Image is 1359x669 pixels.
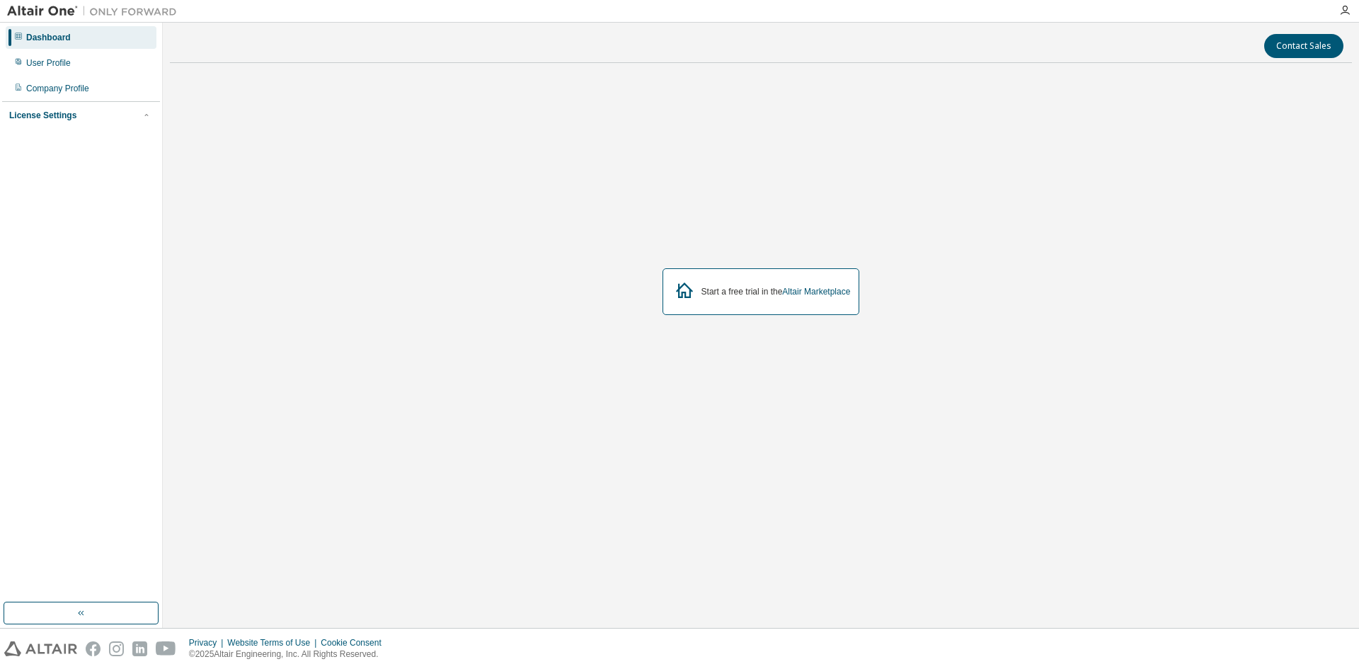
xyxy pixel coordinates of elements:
img: altair_logo.svg [4,641,77,656]
div: Privacy [189,637,227,648]
div: Website Terms of Use [227,637,321,648]
div: License Settings [9,110,76,121]
div: Dashboard [26,32,71,43]
img: Altair One [7,4,184,18]
a: Altair Marketplace [782,287,850,297]
div: Start a free trial in the [701,286,851,297]
img: youtube.svg [156,641,176,656]
div: Cookie Consent [321,637,389,648]
img: linkedin.svg [132,641,147,656]
p: © 2025 Altair Engineering, Inc. All Rights Reserved. [189,648,390,661]
div: User Profile [26,57,71,69]
div: Company Profile [26,83,89,94]
img: facebook.svg [86,641,101,656]
img: instagram.svg [109,641,124,656]
button: Contact Sales [1264,34,1343,58]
